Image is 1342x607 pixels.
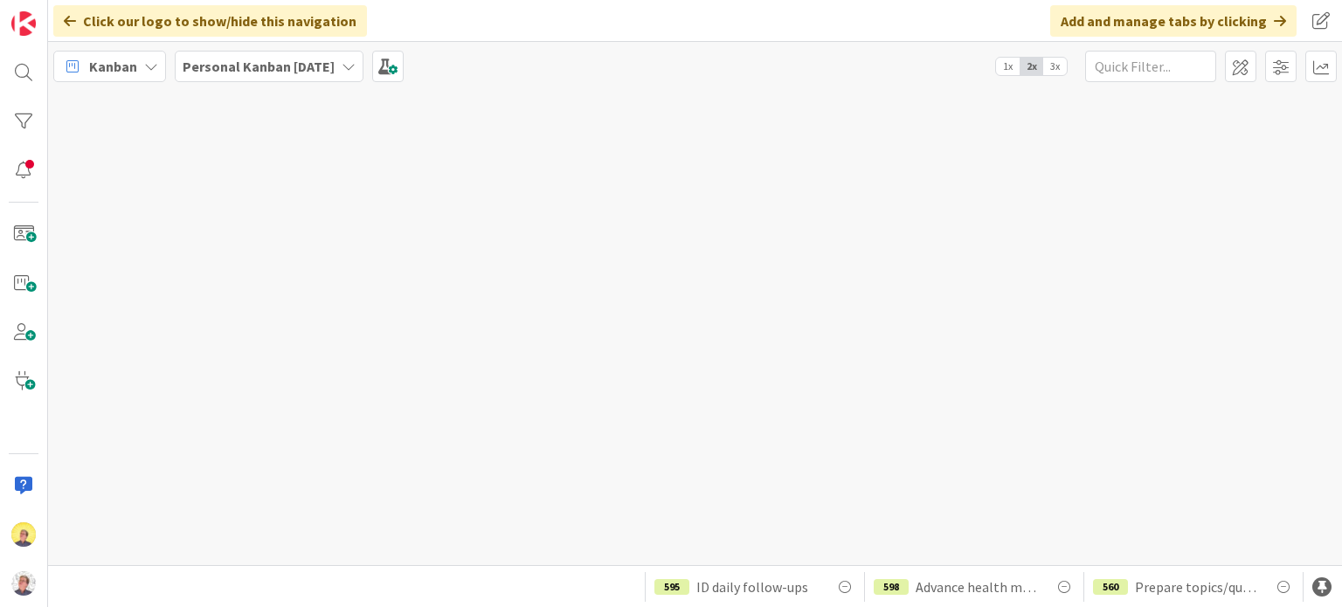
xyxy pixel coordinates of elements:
[916,576,1040,597] span: Advance health metrics module in CSM D2D
[1050,5,1297,37] div: Add and manage tabs by clicking
[89,56,137,77] span: Kanban
[1020,58,1043,75] span: 2x
[53,5,367,37] div: Click our logo to show/hide this navigation
[996,58,1020,75] span: 1x
[696,576,808,597] span: ID daily follow-ups
[1093,579,1128,595] div: 560
[654,579,689,595] div: 595
[11,11,36,36] img: Visit kanbanzone.com
[874,579,909,595] div: 598
[1085,51,1216,82] input: Quick Filter...
[11,571,36,596] img: avatar
[11,522,36,547] img: JW
[1043,58,1067,75] span: 3x
[1135,576,1259,597] span: Prepare topics/questions for for info interview call with [PERSON_NAME] at CultureAmp
[183,58,335,75] b: Personal Kanban [DATE]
